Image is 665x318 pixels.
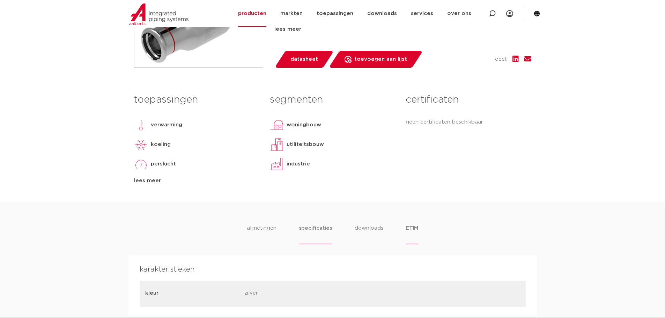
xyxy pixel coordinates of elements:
[151,140,171,149] p: koeling
[151,160,176,168] p: perslucht
[270,118,284,132] img: woningbouw
[290,54,318,65] span: datasheet
[140,264,526,275] h4: karakteristieken
[247,224,276,244] li: afmetingen
[287,121,321,129] p: woningbouw
[274,25,531,34] div: lees meer
[270,93,395,107] h3: segmenten
[270,157,284,171] img: industrie
[134,93,259,107] h3: toepassingen
[406,93,531,107] h3: certificaten
[355,224,383,244] li: downloads
[495,55,507,64] span: deel:
[274,51,334,68] a: datasheet
[287,140,324,149] p: utiliteitsbouw
[406,224,418,244] li: ETIM
[244,289,338,299] p: zilver
[406,118,531,126] p: geen certificaten beschikbaar
[145,289,239,297] p: kleur
[134,177,259,185] div: lees meer
[134,118,148,132] img: verwarming
[151,121,182,129] p: verwarming
[270,138,284,151] img: utiliteitsbouw
[134,157,148,171] img: perslucht
[299,224,332,244] li: specificaties
[354,54,407,65] span: toevoegen aan lijst
[134,138,148,151] img: koeling
[287,160,310,168] p: industrie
